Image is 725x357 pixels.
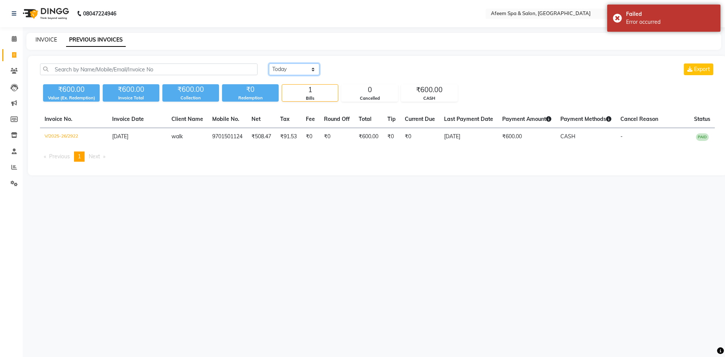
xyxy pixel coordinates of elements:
[405,116,435,122] span: Current Due
[306,116,315,122] span: Fee
[359,116,372,122] span: Total
[222,84,279,95] div: ₹0
[383,128,400,146] td: ₹0
[280,116,290,122] span: Tax
[684,63,713,75] button: Export
[694,116,710,122] span: Status
[222,95,279,101] div: Redemption
[43,95,100,101] div: Value (Ex. Redemption)
[35,36,57,43] a: INVOICE
[444,116,493,122] span: Last Payment Date
[251,116,261,122] span: Net
[560,116,611,122] span: Payment Methods
[19,3,71,24] img: logo
[247,128,276,146] td: ₹508.47
[66,33,126,47] a: PREVIOUS INVOICES
[43,84,100,95] div: ₹600.00
[354,128,383,146] td: ₹600.00
[502,116,551,122] span: Payment Amount
[626,18,715,26] div: Error occurred
[40,151,715,162] nav: Pagination
[620,133,623,140] span: -
[162,84,219,95] div: ₹600.00
[45,116,72,122] span: Invoice No.
[620,116,658,122] span: Cancel Reason
[171,116,203,122] span: Client Name
[342,85,398,95] div: 0
[387,116,396,122] span: Tip
[212,116,239,122] span: Mobile No.
[171,133,183,140] span: walk
[112,116,144,122] span: Invoice Date
[40,128,108,146] td: V/2025-26/2922
[498,128,556,146] td: ₹600.00
[400,128,440,146] td: ₹0
[696,133,709,141] span: PAID
[401,95,457,102] div: CASH
[440,128,498,146] td: [DATE]
[324,116,350,122] span: Round Off
[49,153,70,160] span: Previous
[162,95,219,101] div: Collection
[276,128,301,146] td: ₹91.53
[401,85,457,95] div: ₹600.00
[40,63,258,75] input: Search by Name/Mobile/Email/Invoice No
[103,95,159,101] div: Invoice Total
[78,153,81,160] span: 1
[103,84,159,95] div: ₹600.00
[282,95,338,102] div: Bills
[560,133,575,140] span: CASH
[301,128,319,146] td: ₹0
[319,128,354,146] td: ₹0
[89,153,100,160] span: Next
[626,10,715,18] div: Failed
[112,133,128,140] span: [DATE]
[282,85,338,95] div: 1
[694,66,710,73] span: Export
[208,128,247,146] td: 9701501124
[83,3,116,24] b: 08047224946
[342,95,398,102] div: Cancelled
